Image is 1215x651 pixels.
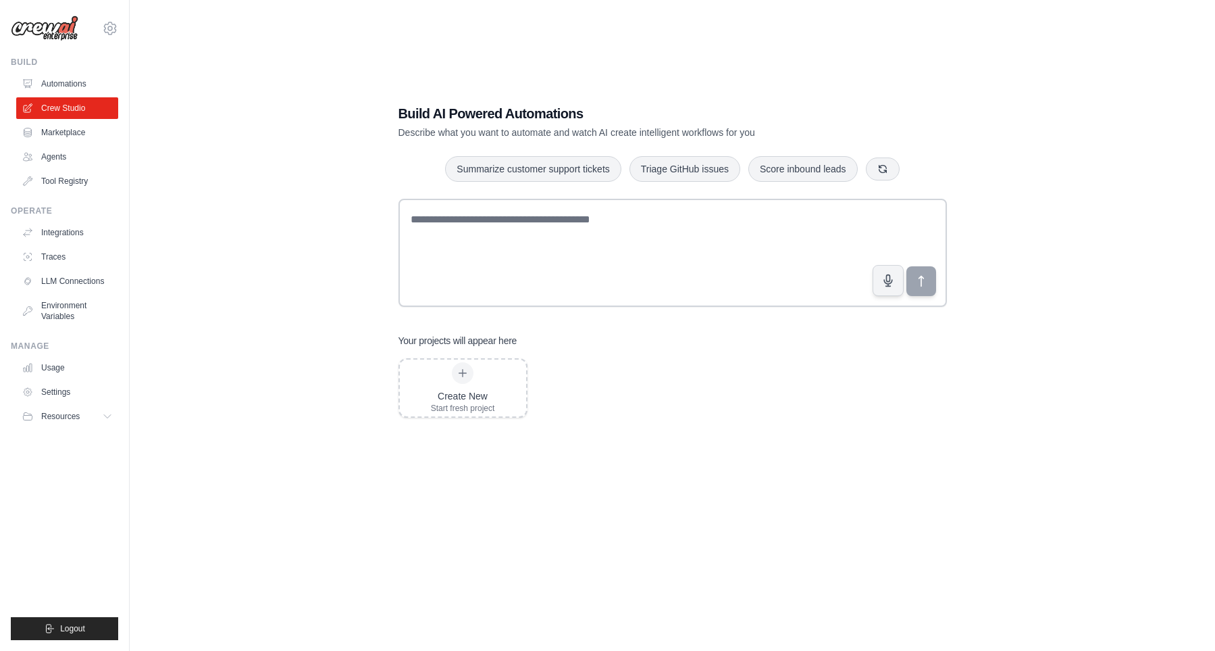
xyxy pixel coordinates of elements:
a: Integrations [16,222,118,243]
h3: Your projects will appear here [398,334,517,347]
a: Agents [16,146,118,168]
a: Tool Registry [16,170,118,192]
div: Manage [11,341,118,352]
span: Logout [60,623,85,634]
div: Create New [431,389,495,403]
button: Get new suggestions [866,158,900,180]
img: Logo [11,16,78,41]
button: Resources [16,406,118,427]
a: Marketplace [16,122,118,143]
button: Score inbound leads [748,156,858,182]
h1: Build AI Powered Automations [398,104,852,123]
a: LLM Connections [16,270,118,292]
a: Environment Variables [16,295,118,327]
button: Triage GitHub issues [629,156,740,182]
button: Summarize customer support tickets [445,156,621,182]
a: Traces [16,246,118,268]
a: Crew Studio [16,97,118,119]
a: Automations [16,73,118,95]
div: Operate [11,206,118,216]
p: Describe what you want to automate and watch AI create intelligent workflows for you [398,126,852,139]
span: Resources [41,411,80,422]
div: Build [11,57,118,68]
button: Logout [11,617,118,640]
div: Start fresh project [431,403,495,414]
button: Click to speak your automation idea [873,265,904,296]
a: Settings [16,381,118,403]
a: Usage [16,357,118,379]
